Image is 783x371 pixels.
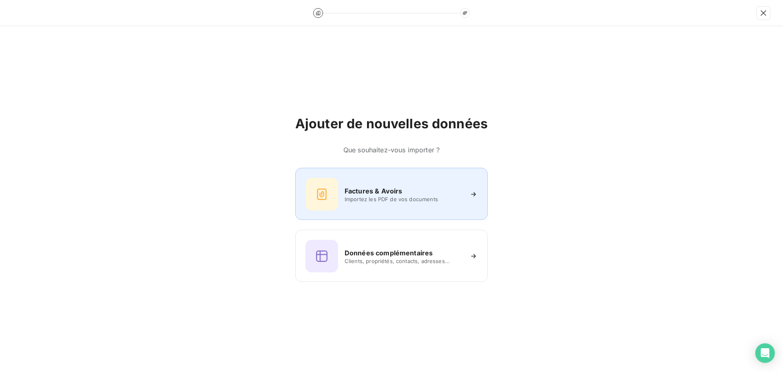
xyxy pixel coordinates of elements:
[755,343,775,363] div: Open Intercom Messenger
[295,145,488,155] h6: Que souhaitez-vous importer ?
[345,186,403,196] h6: Factures & Avoirs
[295,116,488,132] h2: Ajouter de nouvelles données
[345,196,463,202] span: Importez les PDF de vos documents
[345,258,463,264] span: Clients, propriétés, contacts, adresses...
[345,248,433,258] h6: Données complémentaires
